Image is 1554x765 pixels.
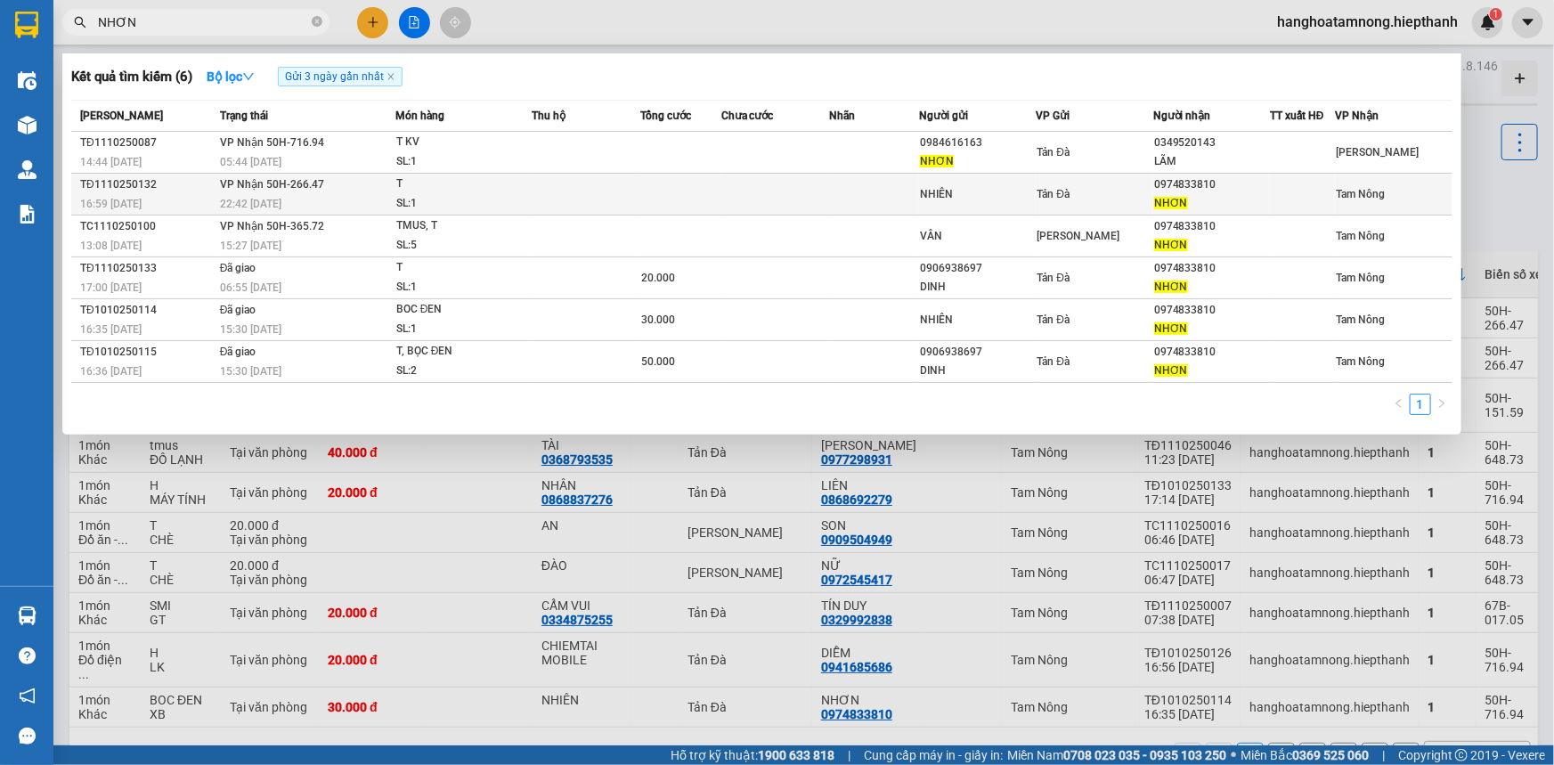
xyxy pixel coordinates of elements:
[18,160,37,179] img: warehouse-icon
[80,323,142,336] span: 16:35 [DATE]
[207,69,255,84] strong: Bộ lọc
[920,185,1035,204] div: NHIÊN
[641,272,675,284] span: 20.000
[18,606,37,625] img: warehouse-icon
[920,227,1035,246] div: VÂN
[80,343,215,362] div: TĐ1010250115
[396,362,530,381] div: SL: 2
[80,110,163,122] span: [PERSON_NAME]
[278,67,403,86] span: Gửi 3 ngày gần nhất
[1336,313,1385,326] span: Tam Nông
[396,175,530,194] div: T
[220,323,281,336] span: 15:30 [DATE]
[80,156,142,168] span: 14:44 [DATE]
[98,12,308,32] input: Tìm tên, số ĐT hoặc mã đơn
[396,133,530,152] div: T KV
[18,205,37,224] img: solution-icon
[1336,146,1419,159] span: [PERSON_NAME]
[1154,239,1188,251] span: NHƠN
[80,217,215,236] div: TC1110250100
[80,134,215,152] div: TĐ1110250087
[80,240,142,252] span: 13:08 [DATE]
[220,262,256,274] span: Đã giao
[220,346,256,358] span: Đã giao
[312,16,322,27] span: close-circle
[396,152,530,172] div: SL: 1
[396,300,530,320] div: BOC ĐEN
[920,311,1035,330] div: NHIÊN
[1388,394,1410,415] li: Previous Page
[220,220,324,232] span: VP Nhận 50H-365.72
[1336,272,1385,284] span: Tam Nông
[1154,197,1188,209] span: NHƠN
[920,134,1035,152] div: 0984616163
[220,198,281,210] span: 22:42 [DATE]
[396,258,530,278] div: T
[640,110,691,122] span: Tổng cước
[1410,394,1431,415] li: 1
[19,688,36,704] span: notification
[1037,146,1070,159] span: Tản Đà
[641,355,675,368] span: 50.000
[1411,395,1430,414] a: 1
[395,110,444,122] span: Món hàng
[220,178,324,191] span: VP Nhận 50H-266.47
[1431,394,1452,415] li: Next Page
[220,304,256,316] span: Đã giao
[1154,152,1269,171] div: LÃM
[1037,313,1070,326] span: Tản Đà
[1154,322,1188,335] span: NHƠN
[1154,217,1269,236] div: 0974833810
[71,68,192,86] h3: Kết quả tìm kiếm ( 6 )
[396,236,530,256] div: SL: 5
[80,175,215,194] div: TĐ1110250132
[1335,110,1379,122] span: VP Nhận
[1431,394,1452,415] button: right
[1336,188,1385,200] span: Tam Nông
[220,365,281,378] span: 15:30 [DATE]
[386,72,395,81] span: close
[220,156,281,168] span: 05:44 [DATE]
[1154,134,1269,152] div: 0349520143
[1154,364,1188,377] span: NHƠN
[920,343,1035,362] div: 0906938697
[18,116,37,134] img: warehouse-icon
[74,16,86,28] span: search
[18,71,37,90] img: warehouse-icon
[641,313,675,326] span: 30.000
[242,70,255,83] span: down
[1037,188,1070,200] span: Tản Đà
[220,110,268,122] span: Trạng thái
[1037,355,1070,368] span: Tản Đà
[15,12,38,38] img: logo-vxr
[829,110,855,122] span: Nhãn
[1336,230,1385,242] span: Tam Nông
[80,281,142,294] span: 17:00 [DATE]
[220,136,324,149] span: VP Nhận 50H-716.94
[396,194,530,214] div: SL: 1
[1036,110,1070,122] span: VP Gửi
[1154,259,1269,278] div: 0974833810
[1037,230,1119,242] span: [PERSON_NAME]
[312,14,322,31] span: close-circle
[80,365,142,378] span: 16:36 [DATE]
[1388,394,1410,415] button: left
[1154,281,1188,293] span: NHƠN
[80,259,215,278] div: TĐ1110250133
[1436,398,1447,409] span: right
[220,281,281,294] span: 06:55 [DATE]
[396,342,530,362] div: T, BỌC ĐEN
[19,647,36,664] span: question-circle
[396,216,530,236] div: TMUS, T
[1394,398,1404,409] span: left
[721,110,774,122] span: Chưa cước
[920,259,1035,278] div: 0906938697
[1270,110,1324,122] span: TT xuất HĐ
[920,155,954,167] span: NHƠN
[1154,343,1269,362] div: 0974833810
[192,62,269,91] button: Bộ lọcdown
[1153,110,1211,122] span: Người nhận
[80,301,215,320] div: TĐ1010250114
[396,320,530,339] div: SL: 1
[1154,301,1269,320] div: 0974833810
